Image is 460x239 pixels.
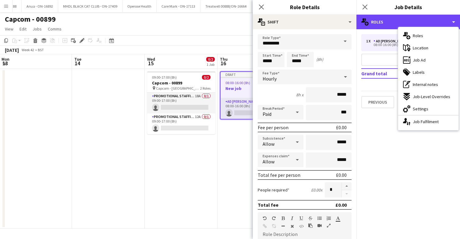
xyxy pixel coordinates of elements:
[308,223,313,228] button: Paste as plain text
[5,26,13,32] span: View
[290,216,294,221] button: Italic
[258,124,288,130] div: Fee per person
[366,43,444,46] div: 08:00-16:00 (8h)
[398,116,458,128] div: Job Fulfilment
[206,57,215,62] span: 0/2
[290,224,294,229] button: Clear Formatting
[335,202,347,208] div: £0.00
[317,216,322,221] button: Unordered List
[361,54,455,66] button: Add role
[157,0,200,12] button: Care Mark - ON-17113
[20,48,35,52] span: Week 42
[281,216,285,221] button: Bold
[147,80,215,86] h3: Capcom - 00899
[225,80,250,85] span: 08:00-16:00 (8h)
[299,216,303,221] button: Underline
[146,60,155,67] span: 15
[336,124,347,130] div: £0.00
[220,56,228,62] span: Thu
[327,223,331,228] button: Fullscreen
[311,187,322,193] div: £0.00 x
[2,25,16,33] a: View
[258,202,278,208] div: Total fee
[413,106,428,112] span: Settings
[221,86,288,91] h3: New job
[5,15,56,24] h1: Capcom - 00899
[202,75,211,80] span: 0/2
[45,25,64,33] a: Comms
[30,25,44,33] a: Jobs
[356,3,460,11] h3: Job Details
[122,0,157,12] button: Operose Health
[1,60,9,67] span: 13
[219,60,228,67] span: 16
[263,141,274,147] span: Allow
[200,0,252,12] button: Treatwell 00888/ON-16664
[258,172,300,178] div: Total fee per person
[38,48,44,52] div: BST
[336,172,347,178] div: £0.00
[316,57,323,62] div: (8h)
[253,3,356,11] h3: Role Details
[413,70,425,75] span: Labels
[263,111,271,117] span: Paid
[361,69,426,78] td: Grand total
[17,25,29,33] a: Edit
[281,224,285,229] button: Horizontal Line
[413,33,423,38] span: Roles
[361,96,394,108] button: Previous
[147,71,215,134] app-job-card: 09:00-17:00 (8h)0/2Capcom - 00899 Capcom - [GEOGRAPHIC_DATA]2 RolesPromotional Staffing (Brand Am...
[308,216,313,221] button: Strikethrough
[19,26,27,32] span: Edit
[413,82,438,87] span: Internal notes
[147,113,215,134] app-card-role: Promotional Staffing (Team Leader)12A0/109:00-17:00 (8h)
[220,71,288,120] app-job-card: Draft08:00-16:00 (8h)0/1New job1 RoleAD [PERSON_NAME]0/108:00-16:00 (8h)
[5,47,19,53] div: [DATE]
[147,56,155,62] span: Wed
[58,0,122,12] button: MHDL BLACK CAT CLUB - ON-17409
[413,57,426,63] span: Job Ad
[2,56,9,62] span: Mon
[356,15,460,29] div: Roles
[327,216,331,221] button: Ordered List
[252,0,309,12] button: Handshake - 00878 Driver Role
[342,182,352,190] button: Increase
[413,94,450,99] span: Job-Level Overrides
[147,93,215,113] app-card-role: Promotional Staffing (Brand Ambassadors)18A0/109:00-17:00 (8h)
[263,159,274,165] span: Allow
[152,75,177,80] span: 09:00-17:00 (8h)
[253,15,356,29] div: Shift
[221,98,288,119] app-card-role: AD [PERSON_NAME]0/108:00-16:00 (8h)
[263,216,267,221] button: Undo
[48,26,62,32] span: Comms
[366,39,373,43] div: 1 x
[336,216,340,221] button: Text Color
[33,26,42,32] span: Jobs
[263,76,277,82] span: Hourly
[207,62,214,67] div: 1 Job
[299,224,303,229] button: HTML Code
[221,72,288,77] div: Draft
[317,223,322,228] button: Insert video
[73,60,81,67] span: 14
[258,187,289,193] label: People required
[373,39,410,43] div: AD [PERSON_NAME]
[74,56,81,62] span: Tue
[200,86,211,91] span: 2 Roles
[156,86,200,91] span: Capcom - [GEOGRAPHIC_DATA]
[413,45,428,51] span: Location
[272,216,276,221] button: Redo
[22,0,58,12] button: Anua - ON-16892
[296,92,303,98] div: 8h x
